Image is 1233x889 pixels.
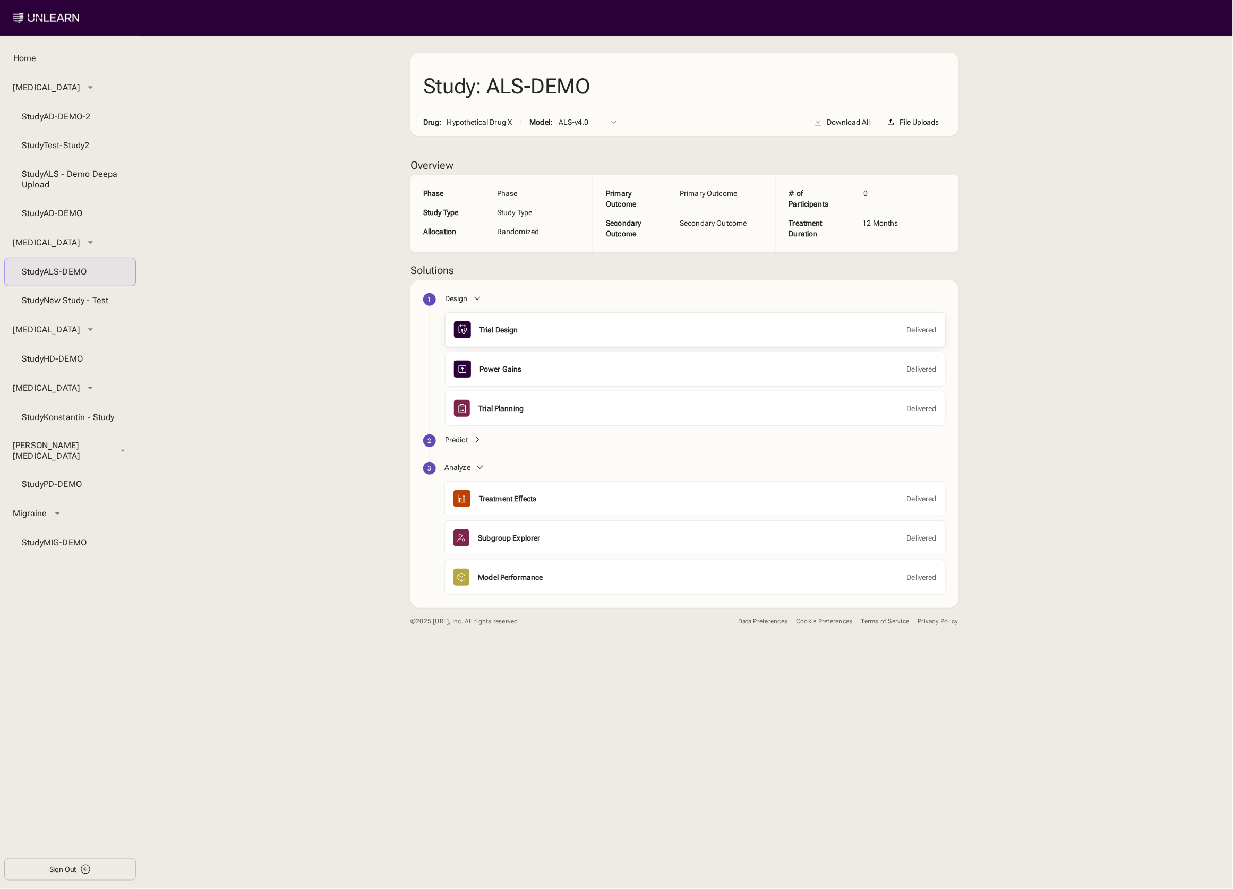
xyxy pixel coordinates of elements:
[796,612,852,631] button: Cookie Preferences
[22,412,118,423] div: Study Konstantin - Study
[22,112,118,122] div: Study AD-DEMO-2
[497,207,568,218] div: Study Type
[13,508,47,519] div: Migraine
[22,354,118,364] div: Study HD-DEMO
[13,53,127,64] div: Home
[410,618,520,626] div: 2025 [URL], Inc. All rights reserved.
[423,293,436,306] div: 1
[478,533,540,543] div: Subgroup Explorer
[880,113,946,132] button: File Uploads
[552,113,624,132] button: ALS-v4.0
[606,218,645,239] div: Secondary Outcome
[900,118,939,126] div: File Uploads
[796,618,852,626] div: Cookie Preferences
[789,188,829,209] div: # of Participants
[447,117,512,127] div: Hypothetical Drug X
[479,493,536,504] div: Treatment Effects
[22,169,118,190] div: Study ALS - Demo Deepa Upload
[827,118,870,126] div: Download All
[478,572,543,583] div: Model Performance
[410,159,453,171] div: Overview
[13,383,80,394] div: [MEDICAL_DATA]
[22,267,118,277] div: Study ALS-DEMO
[22,295,118,306] div: Study New Study - Test
[13,237,80,248] div: [MEDICAL_DATA]
[423,207,462,218] div: Study Type
[445,434,468,445] div: Predict
[4,858,136,881] button: Sign Out
[907,533,937,543] div: Delivered
[861,618,910,626] a: Terms of Service
[907,364,937,374] div: Delivered
[22,537,118,548] div: Study MIG-DEMO
[918,618,958,626] a: Privacy Policy
[423,226,462,237] div: Allocation
[680,188,750,199] div: Primary Outcome
[907,493,937,504] div: Delivered
[445,293,468,304] div: Design
[907,403,937,414] div: Delivered
[907,324,937,335] div: Delivered
[22,479,118,490] div: Study PD-DEMO
[497,226,568,237] div: Randomized
[13,324,80,335] div: [MEDICAL_DATA]
[559,118,588,126] div: ALS-v4.0
[410,264,454,276] div: Solutions
[739,618,788,626] a: Data Preferences
[49,866,76,873] div: Sign Out
[863,218,934,228] div: 12 Months
[680,218,750,228] div: Secondary Outcome
[497,188,568,199] div: Phase
[907,572,937,583] div: Delivered
[478,403,524,414] div: Trial Planning
[789,218,828,239] div: Treatment Duration
[863,188,933,199] div: 0
[808,113,876,132] button: Download All
[4,44,136,73] a: Home
[13,13,79,23] img: Unlearn logo
[529,117,552,127] div: Model:
[423,74,590,99] div: Study: ALS-DEMO
[423,434,436,447] div: 2
[423,462,436,475] div: 3
[22,208,118,219] div: Study AD-DEMO
[13,440,114,461] div: [PERSON_NAME][MEDICAL_DATA]
[13,82,80,93] div: [MEDICAL_DATA]
[410,618,416,625] span: ©
[22,140,118,151] div: Study Test-Study2
[606,188,645,209] div: Primary Outcome
[480,324,518,335] div: Trial Design
[423,119,521,125] div: Drug:
[444,462,470,473] div: Analyze
[423,188,462,199] div: Phase
[480,364,522,374] div: Power Gains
